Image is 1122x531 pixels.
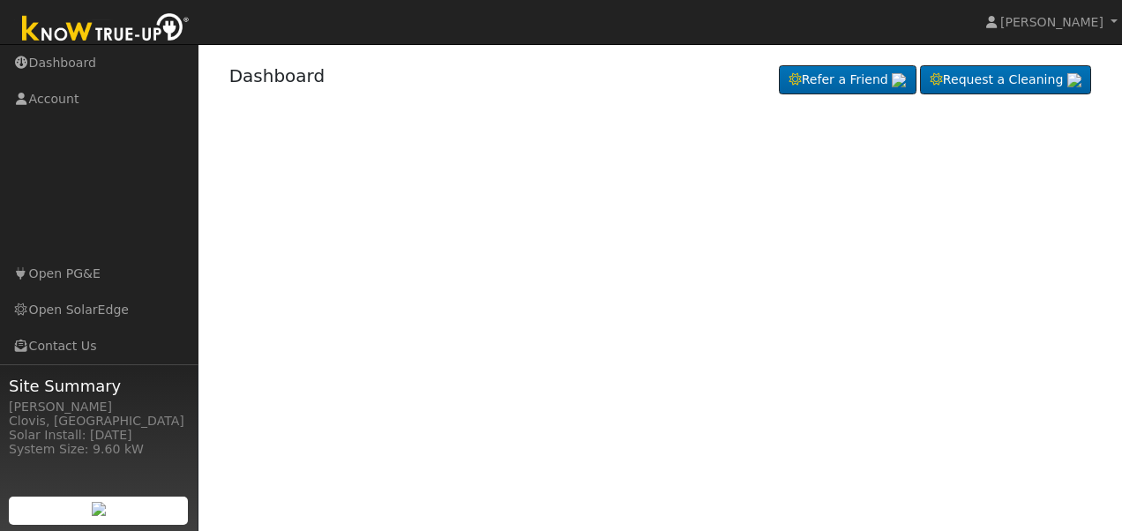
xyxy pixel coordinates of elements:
[229,65,325,86] a: Dashboard
[9,398,189,416] div: [PERSON_NAME]
[13,10,198,49] img: Know True-Up
[779,65,916,95] a: Refer a Friend
[920,65,1091,95] a: Request a Cleaning
[9,426,189,445] div: Solar Install: [DATE]
[892,73,906,87] img: retrieve
[9,374,189,398] span: Site Summary
[92,502,106,516] img: retrieve
[9,440,189,459] div: System Size: 9.60 kW
[9,412,189,430] div: Clovis, [GEOGRAPHIC_DATA]
[1000,15,1103,29] span: [PERSON_NAME]
[1067,73,1081,87] img: retrieve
